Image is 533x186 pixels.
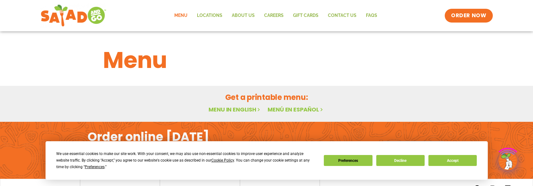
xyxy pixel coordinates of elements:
[361,8,382,23] a: FAQs
[324,155,372,166] button: Preferences
[56,151,316,170] div: We use essential cookies to make our site work. With your consent, we may also use non-essential ...
[445,9,492,23] a: ORDER NOW
[451,12,486,19] span: ORDER NOW
[209,106,261,113] a: Menu in English
[103,43,430,77] h1: Menu
[227,8,259,23] a: About Us
[170,8,192,23] a: Menu
[46,141,488,180] div: Cookie Consent Prompt
[376,155,425,166] button: Decline
[211,158,234,163] span: Cookie Policy
[323,8,361,23] a: Contact Us
[170,8,382,23] nav: Menu
[192,8,227,23] a: Locations
[85,165,105,169] span: Preferences
[428,155,477,166] button: Accept
[313,140,375,161] img: appstore
[103,92,430,103] h2: Get a printable menu:
[288,8,323,23] a: GIFT CARDS
[88,129,209,144] h2: Order online [DATE]
[268,106,324,113] a: Menú en español
[259,8,288,23] a: Careers
[41,3,107,28] img: new-SAG-logo-768×292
